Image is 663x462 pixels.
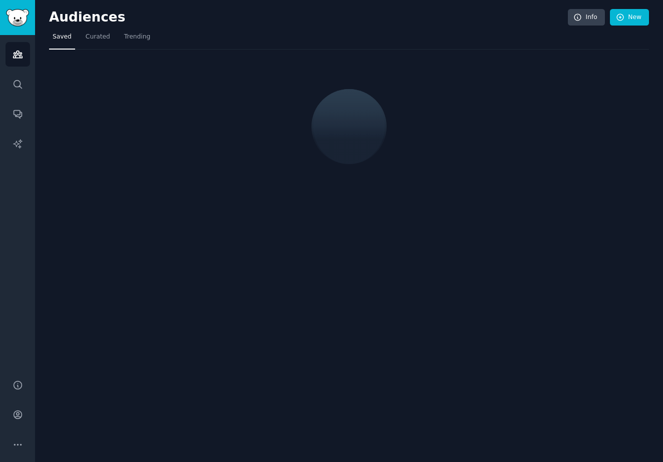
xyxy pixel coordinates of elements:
[86,33,110,42] span: Curated
[124,33,150,42] span: Trending
[82,29,114,50] a: Curated
[6,9,29,27] img: GummySearch logo
[568,9,605,26] a: Info
[49,10,568,26] h2: Audiences
[53,33,72,42] span: Saved
[49,29,75,50] a: Saved
[121,29,154,50] a: Trending
[610,9,649,26] a: New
